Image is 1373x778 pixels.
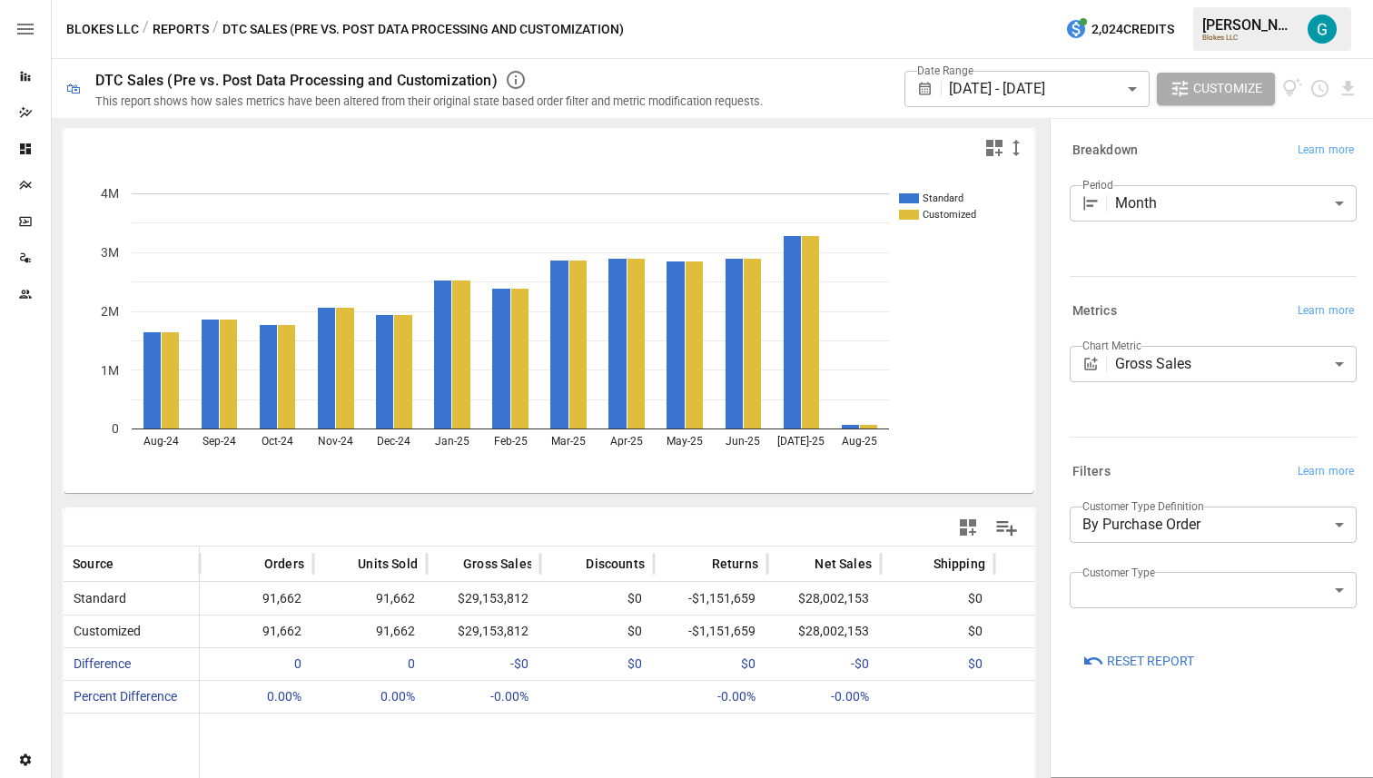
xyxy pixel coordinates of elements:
[64,166,1034,493] svg: A chart.
[1308,15,1337,44] img: Gavin Acres
[715,681,758,713] span: -0.00%
[115,551,141,576] button: Sort
[1115,346,1357,382] div: Gross Sales
[436,551,461,576] button: Sort
[237,551,262,576] button: Sort
[373,583,418,615] span: 91,662
[66,591,126,606] span: Standard
[143,435,179,448] text: Aug-24
[1297,4,1348,54] button: Gavin Acres
[405,648,418,680] span: 0
[1202,34,1297,42] div: Blokes LLC
[906,551,932,576] button: Sort
[262,435,293,448] text: Oct-24
[1282,73,1303,105] button: View documentation
[726,435,760,448] text: Jun-25
[455,583,531,615] span: $29,153,812
[455,616,531,647] span: $29,153,812
[1082,338,1141,353] label: Chart Metric
[558,551,584,576] button: Sort
[101,304,119,319] text: 2M
[435,435,469,448] text: Jan-25
[1115,185,1357,222] div: Month
[933,555,985,573] span: Shipping
[112,421,119,436] text: 0
[101,186,119,201] text: 4M
[377,435,410,448] text: Dec-24
[777,435,825,448] text: [DATE]-25
[101,245,119,260] text: 3M
[965,648,985,680] span: $0
[1298,463,1354,481] span: Learn more
[153,18,209,41] button: Reports
[1082,177,1113,192] label: Period
[143,18,149,41] div: /
[291,648,304,680] span: 0
[494,435,528,448] text: Feb-25
[1309,78,1330,99] button: Schedule report
[1298,142,1354,160] span: Learn more
[1157,73,1275,105] button: Customize
[260,583,304,615] span: 91,662
[1091,18,1174,41] span: 2,024 Credits
[586,555,645,573] span: Discounts
[318,435,353,448] text: Nov-24
[965,616,985,647] span: $0
[965,583,985,615] span: $0
[488,681,531,713] span: -0.00%
[66,80,81,97] div: 🛍
[508,648,531,680] span: -$0
[331,551,356,576] button: Sort
[610,435,643,448] text: Apr-25
[795,583,872,615] span: $28,002,153
[95,94,763,108] div: This report shows how sales metrics have been altered from their original state based order filte...
[787,551,813,576] button: Sort
[738,648,758,680] span: $0
[1072,462,1111,482] h6: Filters
[625,583,645,615] span: $0
[73,555,114,573] span: Source
[1338,78,1358,99] button: Download report
[212,18,219,41] div: /
[686,616,758,647] span: -$1,151,659
[625,648,645,680] span: $0
[66,656,131,671] span: Difference
[828,681,872,713] span: -0.00%
[66,624,141,638] span: Customized
[1082,565,1155,580] label: Customer Type
[1058,13,1181,46] button: 2,024Credits
[1202,16,1297,34] div: [PERSON_NAME]
[625,616,645,647] span: $0
[1298,302,1354,320] span: Learn more
[949,71,1149,107] div: [DATE] - [DATE]
[264,555,304,573] span: Orders
[1070,507,1357,543] div: By Purchase Order
[923,192,963,204] text: Standard
[66,689,177,704] span: Percent Difference
[202,435,236,448] text: Sep-24
[1107,650,1194,673] span: Reset Report
[1072,301,1117,321] h6: Metrics
[1072,141,1138,161] h6: Breakdown
[712,555,758,573] span: Returns
[378,681,418,713] span: 0.00%
[686,583,758,615] span: -$1,151,659
[795,616,872,647] span: $28,002,153
[848,648,872,680] span: -$0
[101,363,119,378] text: 1M
[815,555,872,573] span: Net Sales
[917,63,973,78] label: Date Range
[463,555,533,573] span: Gross Sales
[1082,498,1204,514] label: Customer Type Definition
[923,209,976,221] text: Customized
[1193,77,1262,100] span: Customize
[358,555,418,573] span: Units Sold
[95,72,498,89] div: DTC Sales (Pre vs. Post Data Processing and Customization)
[66,18,139,41] button: Blokes LLC
[685,551,710,576] button: Sort
[667,435,703,448] text: May-25
[842,435,877,448] text: Aug-25
[986,507,1027,548] button: Manage Columns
